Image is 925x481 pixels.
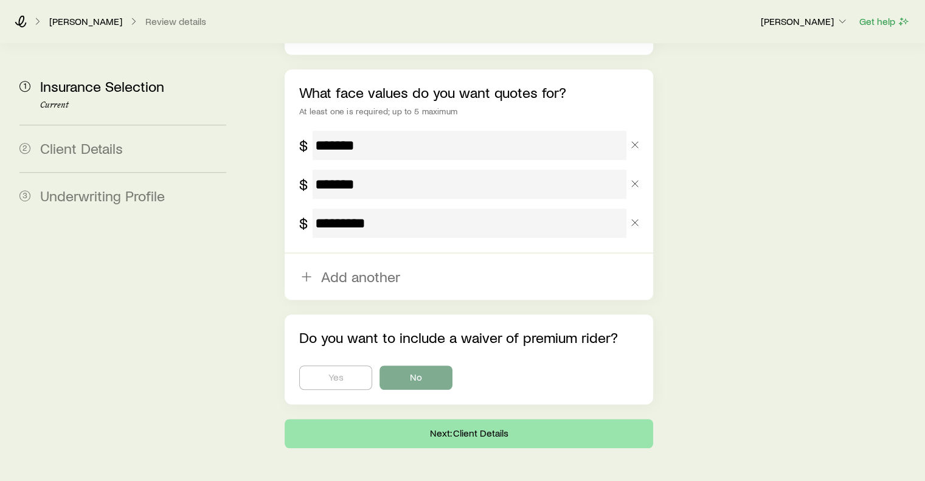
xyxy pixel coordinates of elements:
[859,15,910,29] button: Get help
[285,254,653,300] button: Add another
[49,16,123,27] a: [PERSON_NAME]
[299,176,308,193] div: $
[145,16,207,27] button: Review details
[19,190,30,201] span: 3
[761,15,848,27] p: [PERSON_NAME]
[285,419,653,448] button: Next: Client Details
[40,187,165,204] span: Underwriting Profile
[299,329,638,346] p: Do you want to include a waiver of premium rider?
[40,100,226,110] p: Current
[379,365,452,390] button: No
[299,365,372,390] button: Yes
[299,83,566,101] label: What face values do you want quotes for?
[19,143,30,154] span: 2
[40,139,123,157] span: Client Details
[299,106,638,116] div: At least one is required; up to 5 maximum
[760,15,849,29] button: [PERSON_NAME]
[299,215,308,232] div: $
[299,137,308,154] div: $
[19,81,30,92] span: 1
[40,77,164,95] span: Insurance Selection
